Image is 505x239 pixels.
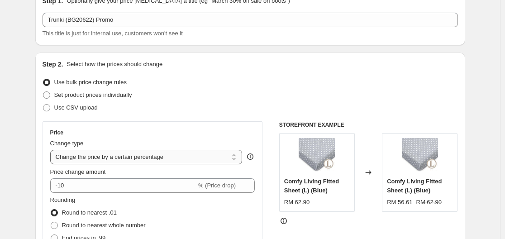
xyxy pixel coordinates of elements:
span: This title is just for internal use, customers won't see it [43,30,183,37]
input: -15 [50,178,196,193]
h2: Step 2. [43,60,63,69]
span: Round to nearest .01 [62,209,117,216]
div: RM 62.90 [284,198,310,207]
span: Comfy Living Fitted Sheet (L) (Blue) [387,178,442,194]
span: Rounding [50,196,76,203]
span: Use bulk price change rules [54,79,127,86]
span: Change type [50,140,84,147]
input: 30% off holiday sale [43,13,458,27]
h6: STOREFRONT EXAMPLE [279,121,458,129]
h3: Price [50,129,63,136]
span: Use CSV upload [54,104,98,111]
div: help [246,152,255,161]
strike: RM 62.90 [416,198,442,207]
p: Select how the prices should change [67,60,162,69]
span: Round to nearest whole number [62,222,146,229]
img: comfylivingLgreydot_80x.jpg [299,138,335,174]
span: % (Price drop) [198,182,236,189]
span: Set product prices individually [54,91,132,98]
span: Comfy Living Fitted Sheet (L) (Blue) [284,178,339,194]
span: Price change amount [50,168,106,175]
img: comfylivingLgreydot_80x.jpg [402,138,438,174]
div: RM 56.61 [387,198,412,207]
